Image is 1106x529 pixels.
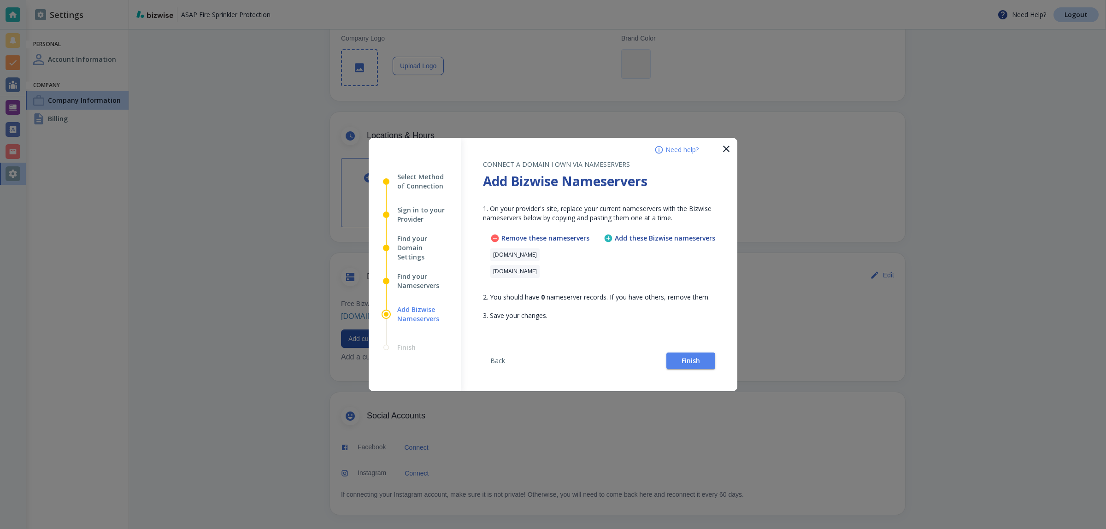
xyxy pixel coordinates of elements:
[483,160,630,169] span: CONNECT A DOMAIN I OWN VIA NAMESERVERS
[397,305,449,323] span: Add Bizwise Nameservers
[381,206,449,224] button: Sign in to your Provider
[397,172,449,191] span: Select Method of Connection
[483,204,712,222] span: 1. On your provider's site, replace your current nameservers with the Bizwise nameservers below b...
[381,239,449,257] button: Find your Domain Settings
[483,172,647,190] strong: Add Bizwise Nameservers
[381,305,449,323] button: Add Bizwise Nameservers
[397,272,449,290] span: Find your Nameservers
[381,272,449,290] button: Find your Nameservers
[501,234,589,242] h4: Remove these nameservers
[381,172,449,191] button: Select Method of Connection
[665,145,699,154] span: Need help?
[682,358,700,364] span: Finish
[493,268,537,275] p: [DOMAIN_NAME]
[397,234,449,262] span: Find your Domain Settings
[483,293,710,320] span: 2. You should have nameserver records. If you have others, remove them. 3. Save your changes.
[397,206,449,224] span: Sign in to your Provider
[666,353,715,369] button: Finish
[483,355,512,367] button: Back
[493,251,537,259] p: [DOMAIN_NAME]
[654,145,699,154] button: Need help?
[541,293,545,301] strong: 0
[487,358,509,364] span: Back
[615,234,715,242] h4: Add these Bizwise nameservers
